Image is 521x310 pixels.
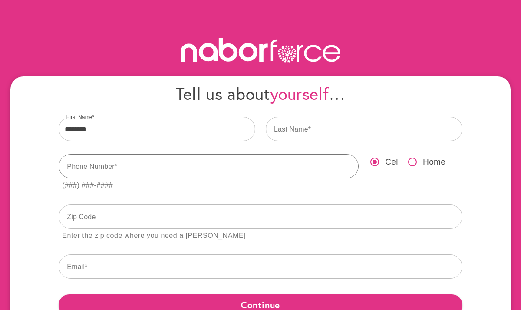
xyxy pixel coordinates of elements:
div: (###) ###-#### [62,180,113,191]
span: Home [423,156,445,168]
div: Enter the zip code where you need a [PERSON_NAME] [62,230,246,242]
span: Cell [385,156,400,168]
h4: Tell us about … [59,83,462,104]
span: yourself [270,82,329,105]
